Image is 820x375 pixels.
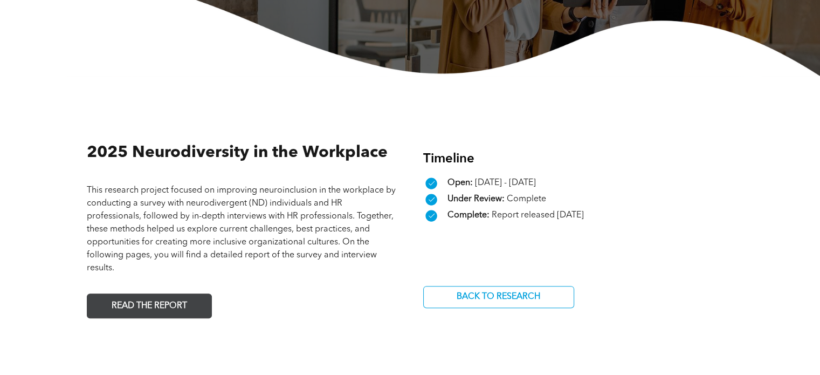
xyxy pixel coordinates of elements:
[507,195,546,203] span: Complete
[423,153,474,166] span: Timeline
[453,287,544,308] span: BACK TO RESEARCH
[492,211,584,220] span: Report released [DATE]
[108,296,191,317] span: READ THE REPORT
[447,211,490,220] span: Complete:
[475,179,536,187] span: [DATE] - [DATE]
[447,179,473,187] span: Open:
[447,195,505,203] span: Under Review:
[423,286,574,308] a: BACK TO RESEARCH
[87,186,396,272] span: This research project focused on improving neuroinclusion in the workplace by conducting a survey...
[87,294,212,318] a: READ THE REPORT
[87,145,388,161] span: 2025 Neurodiversity in the Workplace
